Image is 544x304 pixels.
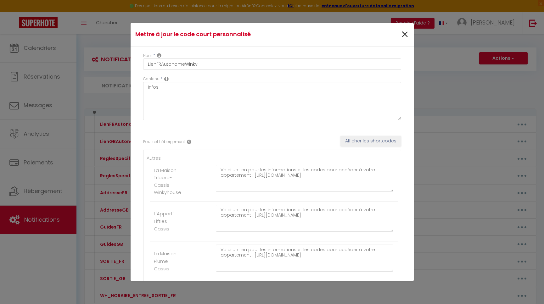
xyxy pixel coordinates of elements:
[340,136,401,146] button: Afficher les shortcodes
[154,210,187,232] label: L'Appart' Fifties - Cassis
[154,167,187,196] label: La Maison Tribord-Cassis-Winkyhouse
[135,30,315,39] h4: Mettre à jour le code court personnalisé
[143,53,152,59] label: Nom
[143,139,185,145] label: Pour cet hébergement
[164,76,169,81] i: Replacable content
[147,155,161,162] label: Autres
[154,250,187,272] label: La Maison Plume - Cassis
[143,76,160,82] label: Contenu
[401,28,409,41] button: Close
[143,58,401,70] input: Custom code name
[157,53,161,58] i: Custom short code name
[5,3,24,21] button: Ouvrir le widget de chat LiveChat
[401,25,409,44] span: ×
[187,139,191,144] i: Rental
